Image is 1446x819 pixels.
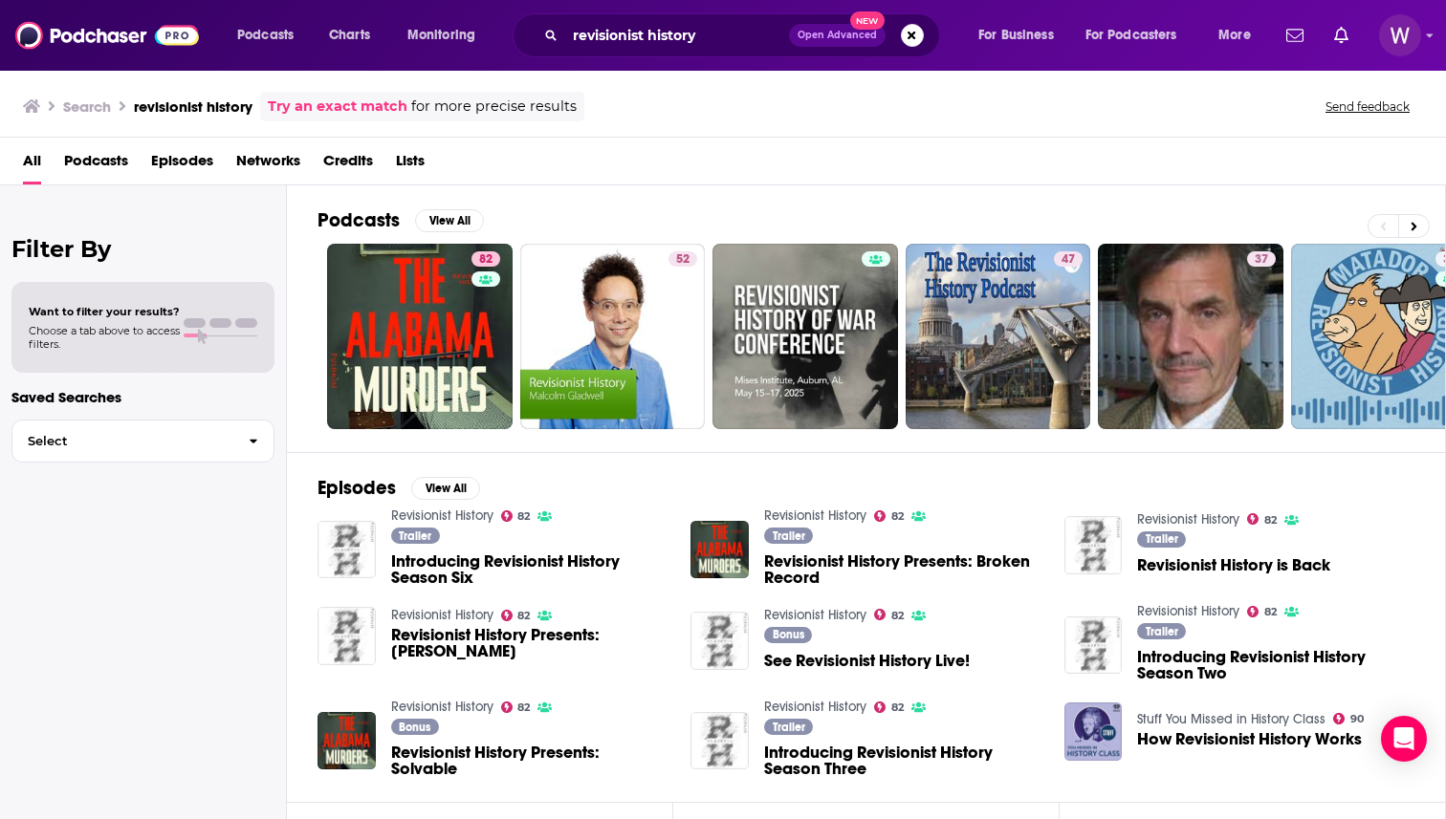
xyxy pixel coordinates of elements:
[29,305,180,318] span: Want to filter your results?
[874,701,904,713] a: 82
[224,20,318,51] button: open menu
[63,97,111,116] h3: Search
[1247,513,1277,525] a: 82
[391,627,668,659] a: Revisionist History Presents: Rick Rubin
[318,208,400,232] h2: Podcasts
[399,722,430,733] span: Bonus
[11,388,274,406] p: Saved Searches
[1255,250,1268,269] span: 37
[327,244,513,429] a: 82
[690,712,749,770] img: Introducing Revisionist History Season Three
[850,11,885,30] span: New
[773,530,805,542] span: Trailer
[391,744,668,777] span: Revisionist History Presents: Solvable
[517,703,530,712] span: 82
[1064,702,1123,761] img: How Revisionist History Works
[1085,22,1177,49] span: For Podcasters
[1064,616,1123,675] a: Introducing Revisionist History Season Two
[1326,19,1356,52] a: Show notifications dropdown
[1247,251,1276,267] a: 37
[1137,603,1239,619] a: Revisionist History
[501,510,531,522] a: 82
[764,507,866,524] a: Revisionist History
[906,244,1091,429] a: 47
[268,96,407,118] a: Try an exact match
[501,610,531,621] a: 82
[318,476,396,500] h2: Episodes
[29,324,180,351] span: Choose a tab above to access filters.
[411,477,480,500] button: View All
[391,553,668,586] a: Introducing Revisionist History Season Six
[1137,731,1362,747] a: How Revisionist History Works
[517,512,530,521] span: 82
[764,744,1041,777] span: Introducing Revisionist History Season Three
[1137,711,1325,727] a: Stuff You Missed in History Class
[415,209,484,232] button: View All
[1137,557,1330,573] a: Revisionist History is Back
[479,250,493,269] span: 82
[1062,250,1075,269] span: 47
[773,722,805,733] span: Trailer
[1146,533,1178,545] span: Trailer
[1350,715,1364,723] span: 90
[764,653,970,669] a: See Revisionist History Live!
[517,612,530,620] span: 82
[391,607,493,623] a: Revisionist History
[1279,19,1311,52] a: Show notifications dropdown
[501,701,531,713] a: 82
[323,145,373,184] a: Credits
[565,20,789,51] input: Search podcasts, credits, & more...
[676,250,690,269] span: 52
[1137,649,1414,681] a: Introducing Revisionist History Season Two
[391,627,668,659] span: Revisionist History Presents: [PERSON_NAME]
[1218,22,1251,49] span: More
[1098,244,1283,429] a: 37
[407,22,475,49] span: Monitoring
[520,244,706,429] a: 52
[1379,14,1421,56] img: User Profile
[690,612,749,670] a: See Revisionist History Live!
[236,145,300,184] a: Networks
[151,145,213,184] a: Episodes
[11,235,274,263] h2: Filter By
[789,24,886,47] button: Open AdvancedNew
[1146,626,1178,637] span: Trailer
[329,22,370,49] span: Charts
[1381,716,1427,762] div: Open Intercom Messenger
[64,145,128,184] a: Podcasts
[1064,516,1123,574] img: Revisionist History is Back
[690,521,749,579] img: Revisionist History Presents: Broken Record
[1073,20,1205,51] button: open menu
[1264,516,1277,525] span: 82
[318,208,484,232] a: PodcastsView All
[1054,251,1083,267] a: 47
[318,521,376,579] img: Introducing Revisionist History Season Six
[15,17,199,54] img: Podchaser - Follow, Share and Rate Podcasts
[1247,606,1277,617] a: 82
[1379,14,1421,56] span: Logged in as williammwhite
[891,612,904,620] span: 82
[318,607,376,665] a: Revisionist History Presents: Rick Rubin
[471,251,500,267] a: 82
[668,251,697,267] a: 52
[891,703,904,712] span: 82
[396,145,425,184] a: Lists
[1379,14,1421,56] button: Show profile menu
[23,145,41,184] span: All
[12,435,233,447] span: Select
[134,97,252,116] h3: revisionist history
[978,22,1054,49] span: For Business
[1333,713,1364,724] a: 90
